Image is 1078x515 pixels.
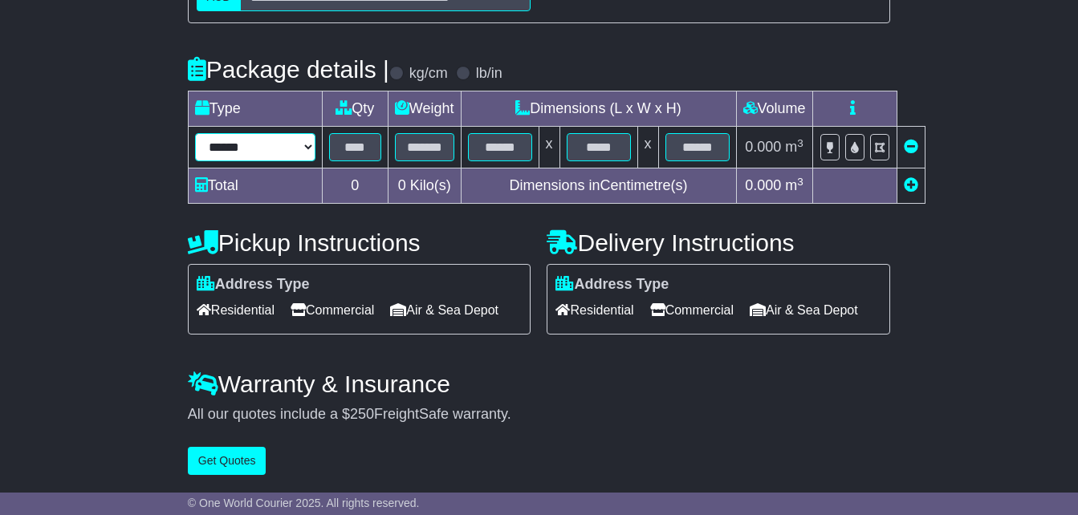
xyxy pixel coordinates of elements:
span: 0.000 [745,177,781,193]
td: Dimensions in Centimetre(s) [461,168,736,204]
span: Residential [555,298,633,322]
label: kg/cm [409,65,448,83]
td: x [539,127,559,168]
td: Type [188,91,322,127]
span: Commercial [650,298,734,322]
td: Total [188,168,322,204]
h4: Pickup Instructions [188,229,531,256]
button: Get Quotes [188,447,266,475]
sup: 3 [797,137,803,149]
span: Air & Sea Depot [750,298,858,322]
div: All our quotes include a $ FreightSafe warranty. [188,406,890,424]
h4: Delivery Instructions [547,229,890,256]
td: Weight [388,91,461,127]
span: 0.000 [745,139,781,155]
label: lb/in [476,65,502,83]
span: 250 [350,406,374,422]
h4: Warranty & Insurance [188,371,890,397]
td: Kilo(s) [388,168,461,204]
td: 0 [322,168,388,204]
sup: 3 [797,176,803,188]
label: Address Type [555,276,669,294]
a: Add new item [904,177,918,193]
td: x [637,127,658,168]
span: © One World Courier 2025. All rights reserved. [188,497,420,509]
td: Qty [322,91,388,127]
label: Address Type [197,276,310,294]
span: 0 [398,177,406,193]
span: Air & Sea Depot [390,298,498,322]
a: Remove this item [904,139,918,155]
td: Volume [736,91,812,127]
span: Residential [197,298,275,322]
span: m [785,177,803,193]
h4: Package details | [188,56,389,83]
span: m [785,139,803,155]
td: Dimensions (L x W x H) [461,91,736,127]
span: Commercial [291,298,374,322]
